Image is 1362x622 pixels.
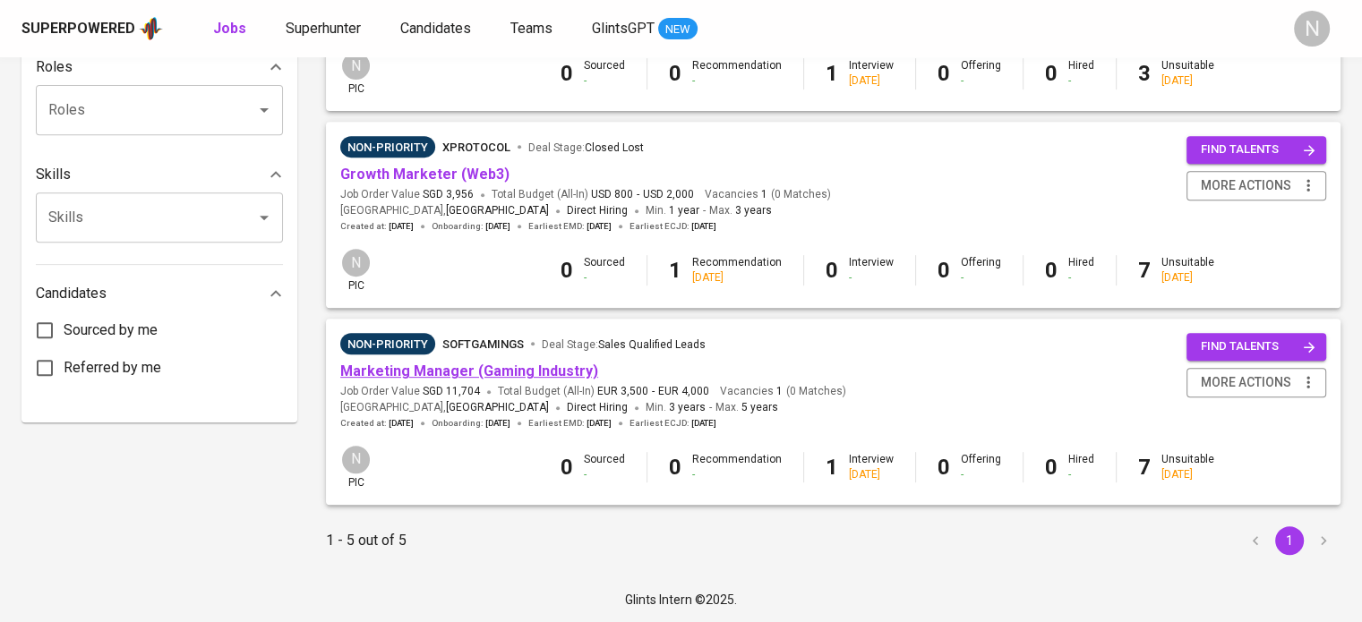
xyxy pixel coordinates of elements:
[592,20,655,37] span: GlintsGPT
[1186,368,1326,397] button: more actions
[340,50,372,97] div: pic
[1201,371,1291,394] span: more actions
[646,204,699,217] span: Min.
[692,58,782,89] div: Recommendation
[587,417,612,430] span: [DATE]
[692,452,782,482] div: Recommendation
[584,270,625,285] div: -
[692,270,782,285] div: [DATE]
[340,444,372,475] div: N
[1045,455,1058,480] b: 0
[592,18,698,40] a: GlintsGPT NEW
[340,247,372,278] div: N
[252,205,277,230] button: Open
[1161,270,1214,285] div: [DATE]
[36,49,283,85] div: Roles
[528,220,612,233] span: Earliest EMD :
[1186,171,1326,200] button: more actions
[286,18,364,40] a: Superhunter
[446,399,549,417] span: [GEOGRAPHIC_DATA]
[715,401,778,413] span: Max.
[340,384,480,399] span: Job Order Value
[432,417,510,430] span: Onboarding :
[669,258,681,283] b: 1
[340,444,372,490] div: pic
[961,255,1001,285] div: Offering
[1068,467,1094,482] div: -
[826,61,838,86] b: 1
[340,362,598,379] a: Marketing Manager (Gaming Industry)
[561,61,573,86] b: 0
[652,384,655,399] span: -
[1068,270,1094,285] div: -
[340,417,414,430] span: Created at :
[36,276,283,311] div: Candidates
[139,15,163,42] img: app logo
[1068,452,1094,482] div: Hired
[849,73,894,89] div: [DATE]
[961,73,1001,89] div: -
[669,204,699,217] span: 1 year
[340,247,372,294] div: pic
[389,220,414,233] span: [DATE]
[849,452,894,482] div: Interview
[485,417,510,430] span: [DATE]
[492,187,694,202] span: Total Budget (All-In)
[340,336,435,354] span: Non-Priority
[1138,258,1151,283] b: 7
[1238,526,1341,555] nav: pagination navigation
[1201,337,1315,357] span: find talents
[584,73,625,89] div: -
[692,467,782,482] div: -
[21,19,135,39] div: Superpowered
[561,258,573,283] b: 0
[36,283,107,304] p: Candidates
[692,255,782,285] div: Recommendation
[587,220,612,233] span: [DATE]
[485,220,510,233] span: [DATE]
[1068,255,1094,285] div: Hired
[1161,255,1214,285] div: Unsuitable
[510,18,556,40] a: Teams
[1068,58,1094,89] div: Hired
[1045,61,1058,86] b: 0
[658,384,709,399] span: EUR 4,000
[1186,333,1326,361] button: find talents
[400,18,475,40] a: Candidates
[758,187,767,202] span: 1
[774,384,783,399] span: 1
[637,187,639,202] span: -
[1045,258,1058,283] b: 0
[561,455,573,480] b: 0
[528,141,644,154] span: Deal Stage :
[591,187,633,202] span: USD 800
[849,467,894,482] div: [DATE]
[1275,526,1304,555] button: page 1
[21,15,163,42] a: Superpoweredapp logo
[709,399,712,417] span: -
[735,204,772,217] span: 3 years
[1138,61,1151,86] b: 3
[567,204,628,217] span: Direct Hiring
[498,384,709,399] span: Total Budget (All-In)
[961,270,1001,285] div: -
[64,357,161,379] span: Referred by me
[446,202,549,220] span: [GEOGRAPHIC_DATA]
[584,255,625,285] div: Sourced
[542,338,706,351] span: Deal Stage :
[826,258,838,283] b: 0
[1161,467,1214,482] div: [DATE]
[938,455,950,480] b: 0
[643,187,694,202] span: USD 2,000
[585,141,644,154] span: Closed Lost
[669,401,706,413] span: 3 years
[1161,73,1214,89] div: [DATE]
[1068,73,1094,89] div: -
[510,20,553,37] span: Teams
[1186,136,1326,164] button: find talents
[1161,452,1214,482] div: Unsuitable
[597,384,648,399] span: EUR 3,500
[340,187,474,202] span: Job Order Value
[691,220,716,233] span: [DATE]
[286,20,361,37] span: Superhunter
